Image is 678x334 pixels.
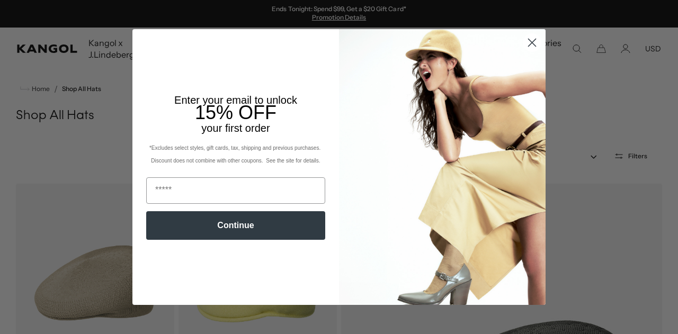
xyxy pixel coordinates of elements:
[146,211,325,240] button: Continue
[201,122,270,134] span: your first order
[174,94,297,106] span: Enter your email to unlock
[149,145,322,164] span: *Excludes select styles, gift cards, tax, shipping and previous purchases. Discount does not comb...
[523,33,541,52] button: Close dialog
[146,177,325,204] input: Email
[339,29,546,304] img: 93be19ad-e773-4382-80b9-c9d740c9197f.jpeg
[195,102,276,123] span: 15% OFF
